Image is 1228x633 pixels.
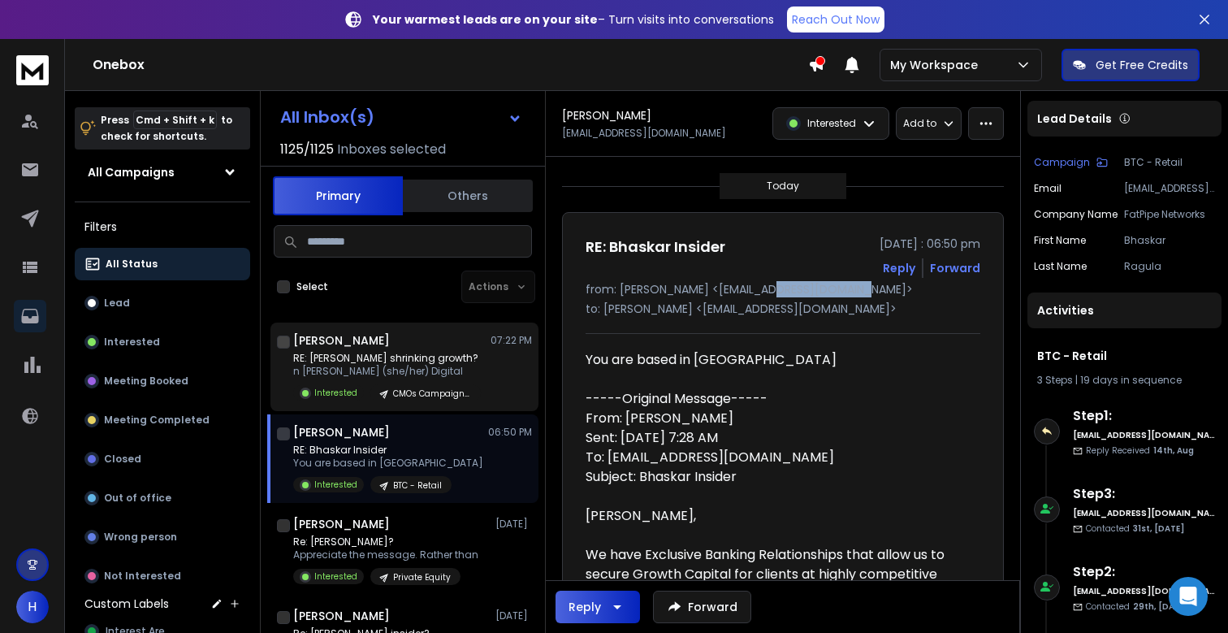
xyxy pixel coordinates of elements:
p: First Name [1034,234,1086,247]
span: 19 days in sequence [1080,373,1182,387]
p: RE: Bhaskar Insider [293,444,483,457]
p: Meeting Completed [104,414,210,427]
div: Open Intercom Messenger [1169,577,1208,616]
p: Bhaskar [1124,234,1215,247]
button: Primary [273,176,403,215]
p: Add to [903,117,936,130]
button: All Inbox(s) [267,101,535,133]
p: BTC - Retail [393,479,442,492]
p: [EMAIL_ADDRESS][DOMAIN_NAME] [562,127,726,140]
span: 29th, [DATE] [1133,600,1188,613]
h1: All Campaigns [88,164,175,180]
h1: [PERSON_NAME] [562,107,651,124]
p: to: [PERSON_NAME] <[EMAIL_ADDRESS][DOMAIN_NAME]> [586,301,980,317]
p: [EMAIL_ADDRESS][DOMAIN_NAME] [1124,182,1215,195]
span: 14th, Aug [1153,444,1194,457]
p: 07:22 PM [491,334,532,347]
span: 31st, [DATE] [1133,522,1184,535]
h1: BTC - Retail [1037,348,1212,364]
p: Lead [104,297,130,310]
p: Appreciate the message. Rather than [293,548,478,561]
p: BTC - Retail [1124,156,1215,169]
button: All Status [75,248,250,280]
button: Interested [75,326,250,358]
p: from: [PERSON_NAME] <[EMAIL_ADDRESS][DOMAIN_NAME]> [586,281,980,297]
p: Lead Details [1037,111,1112,127]
p: Get Free Credits [1096,57,1188,73]
p: 06:50 PM [488,426,532,439]
p: Out of office [104,492,171,505]
div: | [1037,374,1212,387]
p: [DATE] : 06:50 pm [880,236,980,252]
p: My Workspace [890,57,984,73]
p: Ragula [1124,260,1215,273]
p: Reach Out Now [792,11,880,28]
p: Email [1034,182,1062,195]
h6: [EMAIL_ADDRESS][DOMAIN_NAME] [1073,585,1215,597]
p: [DATE] [495,518,532,531]
p: Last Name [1034,260,1087,273]
strong: Your warmest leads are on your site [373,11,598,28]
p: Not Interested [104,570,181,583]
button: Out of office [75,482,250,514]
button: Lead [75,287,250,319]
button: Others [403,178,533,214]
button: Reply [883,260,915,276]
label: Select [296,280,328,293]
p: FatPipe Networks [1124,208,1215,221]
p: Company Name [1034,208,1118,221]
img: logo [16,55,49,85]
h1: [PERSON_NAME] [293,424,390,440]
p: Interested [314,570,357,583]
div: Reply [569,599,601,615]
p: Interested [807,117,856,130]
h3: Custom Labels [84,596,169,612]
div: Activities [1027,293,1222,328]
h6: Step 1 : [1073,406,1215,426]
p: RE: [PERSON_NAME] shrinking growth? [293,352,481,365]
span: Cmd + Shift + k [133,111,217,129]
button: H [16,591,49,623]
h6: [EMAIL_ADDRESS][DOMAIN_NAME] [1073,507,1215,519]
span: 3 Steps [1037,373,1073,387]
p: Interested [314,479,357,491]
h3: Inboxes selected [337,140,446,159]
button: Not Interested [75,560,250,592]
h3: Filters [75,215,250,238]
button: Get Free Credits [1062,49,1200,81]
p: Contacted [1086,522,1184,535]
p: Contacted [1086,600,1188,613]
button: Meeting Booked [75,365,250,397]
h1: Onebox [93,55,808,75]
p: Interested [314,387,357,399]
p: Re: [PERSON_NAME]? [293,535,478,548]
p: – Turn visits into conversations [373,11,774,28]
button: Meeting Completed [75,404,250,436]
p: You are based in [GEOGRAPHIC_DATA] [293,457,483,470]
p: Closed [104,453,141,466]
h1: [PERSON_NAME] [293,332,390,349]
a: Reach Out Now [787,7,884,33]
button: Campaign [1034,156,1108,169]
p: Interested [104,336,160,349]
h6: [EMAIL_ADDRESS][DOMAIN_NAME] [1073,429,1215,441]
h1: [PERSON_NAME] [293,516,390,532]
h1: RE: Bhaskar Insider [586,236,725,258]
button: Reply [556,591,640,623]
button: All Campaigns [75,156,250,189]
p: Wrong person [104,531,177,544]
button: Wrong person [75,521,250,553]
div: Forward [930,260,980,276]
button: Forward [653,591,751,623]
p: [DATE] [495,609,532,622]
p: Press to check for shortcuts. [101,112,232,145]
h1: All Inbox(s) [280,109,374,125]
h1: [PERSON_NAME] [293,608,390,624]
p: All Status [106,258,158,271]
p: n [PERSON_NAME] (she/her) Digital [293,365,481,378]
p: Reply Received [1086,444,1194,457]
p: Today [767,180,799,193]
p: Meeting Booked [104,375,188,388]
